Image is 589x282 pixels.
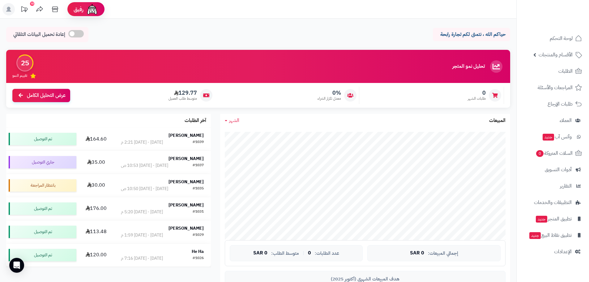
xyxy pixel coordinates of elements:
td: 113.48 [79,220,113,243]
span: | [303,251,304,255]
span: متوسط طلب العميل [169,96,197,101]
div: [DATE] - [DATE] 7:16 م [121,255,163,262]
div: [DATE] - [DATE] 1:59 م [121,232,163,238]
span: التقارير [560,182,572,190]
h3: المبيعات [489,118,506,124]
span: وآتس آب [542,132,572,141]
div: [DATE] - [DATE] 10:50 ص [121,186,168,192]
div: #1026 [193,255,204,262]
img: ai-face.png [86,3,98,15]
a: طلبات الإرجاع [520,97,585,111]
span: طلبات الإرجاع [548,100,573,108]
div: Open Intercom Messenger [9,258,24,273]
span: معدل تكرار الشراء [318,96,341,101]
div: #1035 [193,186,204,192]
span: إجمالي المبيعات: [428,251,458,256]
span: العملاء [560,116,572,125]
a: السلات المتروكة0 [520,146,585,161]
div: #1039 [193,139,204,145]
td: 35.00 [79,151,113,174]
span: الشهر [229,117,239,124]
h3: آخر الطلبات [185,118,206,124]
a: لوحة التحكم [520,31,585,46]
span: جديد [536,216,547,223]
span: متوسط الطلب: [271,251,299,256]
span: الإعدادات [554,247,572,256]
span: تقييم النمو [12,73,27,78]
span: رفيق [74,6,83,13]
a: تطبيق نقاط البيعجديد [520,228,585,243]
strong: [PERSON_NAME] [169,202,204,208]
a: التطبيقات والخدمات [520,195,585,210]
img: logo-2.png [547,16,583,29]
a: العملاء [520,113,585,128]
td: 176.00 [79,197,113,220]
div: [DATE] - [DATE] 2:21 م [121,139,163,145]
a: الشهر [225,117,239,124]
span: 0 SAR [410,250,424,256]
td: 164.60 [79,128,113,150]
div: [DATE] - [DATE] 10:53 ص [121,163,168,169]
span: عرض التحليل الكامل [27,92,66,99]
h3: تحليل نمو المتجر [452,64,485,69]
span: السلات المتروكة [536,149,573,158]
strong: [PERSON_NAME] [169,179,204,185]
a: التقارير [520,179,585,193]
span: تطبيق المتجر [535,215,572,223]
span: طلبات الشهر [468,96,486,101]
div: تم التوصيل [9,133,76,145]
strong: [PERSON_NAME] [169,225,204,232]
span: 129.77 [169,89,197,96]
div: جاري التوصيل [9,156,76,168]
a: عرض التحليل الكامل [12,89,70,102]
div: #1037 [193,163,204,169]
span: المراجعات والأسئلة [538,83,573,92]
a: الطلبات [520,64,585,79]
span: الأقسام والمنتجات [539,50,573,59]
div: #1029 [193,232,204,238]
a: تحديثات المنصة [16,3,32,17]
span: جديد [543,134,554,141]
div: تم التوصيل [9,202,76,215]
span: جديد [529,232,541,239]
a: أدوات التسويق [520,162,585,177]
div: #1031 [193,209,204,215]
a: تطبيق المتجرجديد [520,211,585,226]
span: أدوات التسويق [545,165,572,174]
div: [DATE] - [DATE] 5:20 م [121,209,163,215]
div: تم التوصيل [9,249,76,261]
strong: [PERSON_NAME] [169,132,204,139]
span: إعادة تحميل البيانات التلقائي [13,31,65,38]
div: بانتظار المراجعة [9,179,76,192]
span: 0 [468,89,486,96]
a: الإعدادات [520,244,585,259]
span: عدد الطلبات: [315,251,339,256]
div: 10 [30,2,34,6]
p: حياكم الله ، نتمنى لكم تجارة رابحة [437,31,506,38]
td: 120.00 [79,244,113,267]
span: 0 SAR [253,250,267,256]
span: التطبيقات والخدمات [534,198,572,207]
span: تطبيق نقاط البيع [529,231,572,240]
span: لوحة التحكم [550,34,573,43]
strong: He Ha [192,248,204,255]
td: 30.00 [79,174,113,197]
strong: [PERSON_NAME] [169,155,204,162]
span: 0 [536,150,544,157]
a: وآتس آبجديد [520,129,585,144]
span: 0% [318,89,341,96]
span: 0 [308,250,311,256]
span: الطلبات [558,67,573,76]
a: المراجعات والأسئلة [520,80,585,95]
div: تم التوصيل [9,226,76,238]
